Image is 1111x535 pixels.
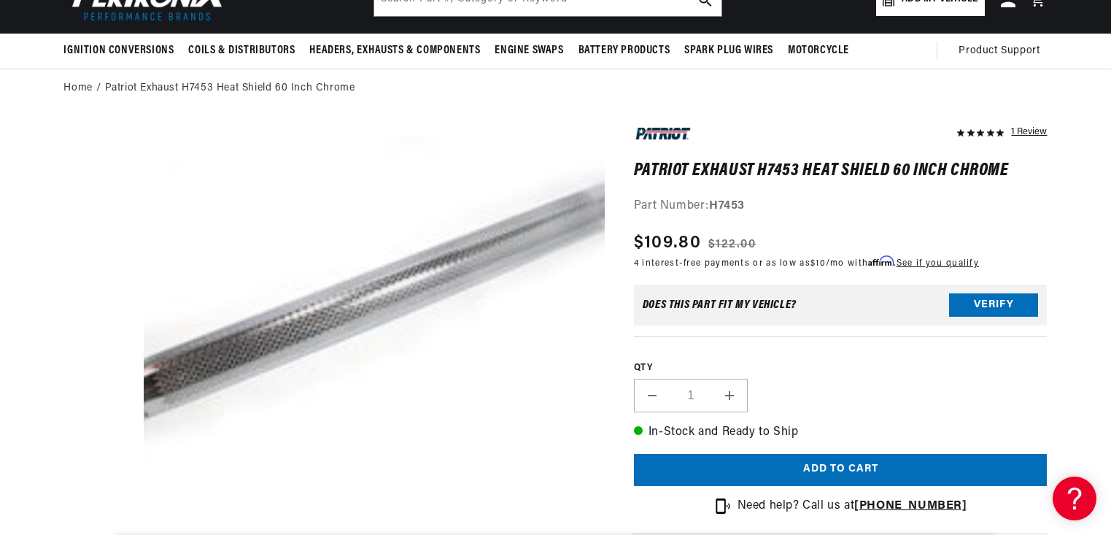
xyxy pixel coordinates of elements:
[949,293,1038,317] button: Verify
[488,34,571,68] summary: Engine Swaps
[634,197,1048,216] div: Part Number:
[310,43,481,58] span: Headers, Exhausts & Components
[634,362,1048,374] label: QTY
[634,454,1048,487] button: Add to cart
[64,43,174,58] span: Ignition Conversions
[634,230,701,256] span: $109.80
[495,43,564,58] span: Engine Swaps
[788,43,849,58] span: Motorcycle
[189,43,295,58] span: Coils & Distributors
[868,255,894,266] span: Affirm
[1011,123,1047,140] div: 1 Review
[709,200,745,212] strong: H7453
[810,259,826,268] span: $10
[738,497,967,516] p: Need help? Call us at
[182,34,303,68] summary: Coils & Distributors
[959,34,1048,69] summary: Product Support
[897,259,979,268] a: See if you qualify - Learn more about Affirm Financing (opens in modal)
[64,34,182,68] summary: Ignition Conversions
[634,163,1048,178] h1: Patriot Exhaust H7453 Heat Shield 60 Inch Chrome
[643,299,797,311] div: Does This part fit My vehicle?
[634,423,1048,442] p: In-Stock and Ready to Ship
[684,43,773,58] span: Spark Plug Wires
[571,34,678,68] summary: Battery Products
[578,43,670,58] span: Battery Products
[64,80,1048,96] nav: breadcrumbs
[781,34,856,68] summary: Motorcycle
[677,34,781,68] summary: Spark Plug Wires
[708,236,756,253] s: $122.00
[105,80,355,96] a: Patriot Exhaust H7453 Heat Shield 60 Inch Chrome
[959,43,1040,59] span: Product Support
[634,256,979,270] p: 4 interest-free payments or as low as /mo with .
[64,80,93,96] a: Home
[854,500,967,512] a: [PHONE_NUMBER]
[303,34,488,68] summary: Headers, Exhausts & Components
